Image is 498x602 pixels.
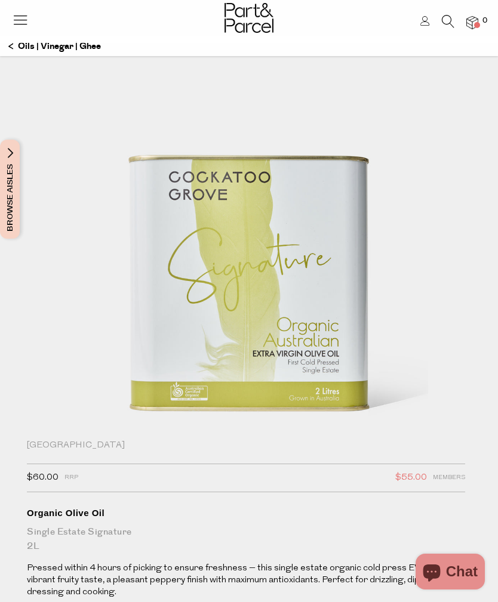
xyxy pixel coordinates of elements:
[466,16,478,29] a: 0
[479,16,490,26] span: 0
[4,140,17,239] span: Browse Aisles
[225,3,273,33] img: Part&Parcel
[27,440,465,452] div: [GEOGRAPHIC_DATA]
[433,470,465,486] span: Members
[8,36,101,57] a: Oils | Vinegar | Ghee
[27,470,59,486] span: $60.00
[412,554,488,592] inbox-online-store-chat: Shopify online store chat
[70,55,428,502] img: Organic Olive Oil
[27,563,465,598] p: Pressed within 4 hours of picking to ensure freshness – this single estate organic cold press EVO...
[27,525,465,554] div: Single Estate Signature 2L
[64,470,78,486] span: RRP
[27,507,465,519] div: Organic Olive Oil
[395,470,427,486] span: $55.00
